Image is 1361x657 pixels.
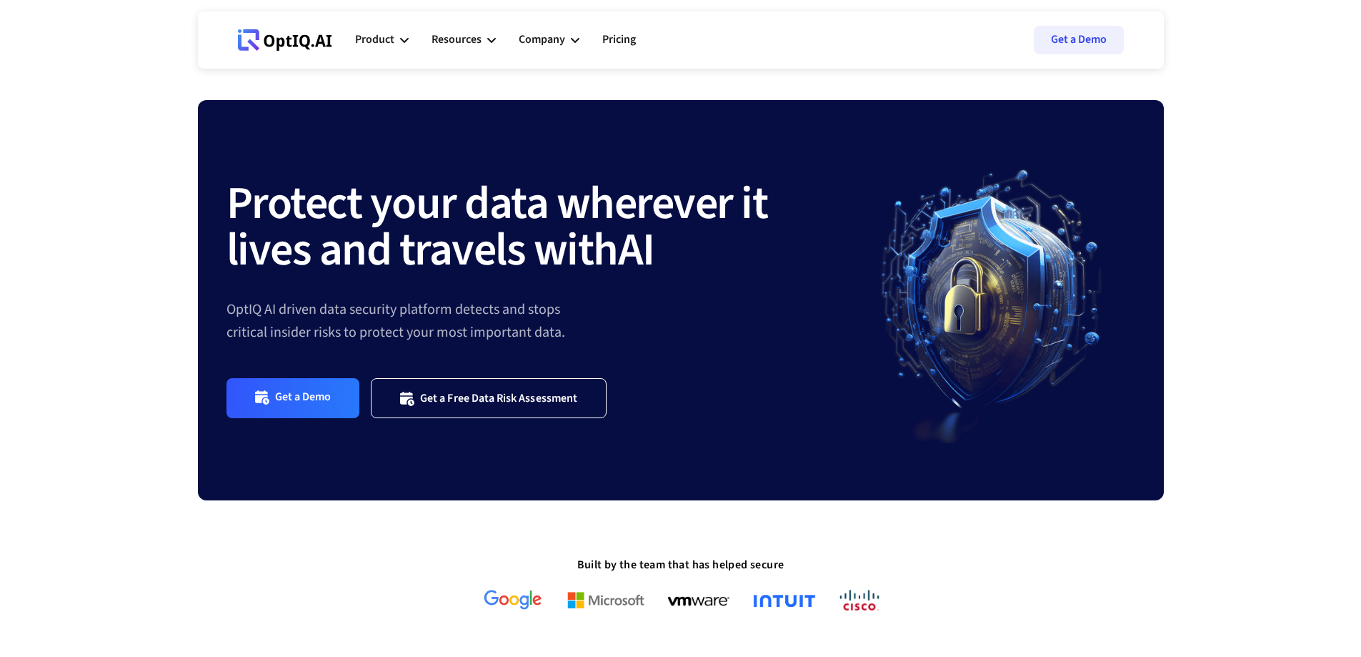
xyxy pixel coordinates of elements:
[1034,26,1124,54] a: Get a Demo
[602,19,636,61] a: Pricing
[519,30,565,49] div: Company
[226,298,849,344] div: OptIQ AI driven data security platform detects and stops critical insider risks to protect your m...
[238,50,239,51] div: Webflow Homepage
[371,378,607,418] a: Get a Free Data Risk Assessment
[577,557,784,573] strong: Built by the team that has helped secure
[420,391,577,405] div: Get a Free Data Risk Assessment
[432,30,482,49] div: Resources
[226,378,360,418] a: Get a Demo
[355,30,394,49] div: Product
[275,390,331,406] div: Get a Demo
[238,19,332,61] a: Webflow Homepage
[226,171,768,283] strong: Protect your data wherever it lives and travels with
[618,217,654,283] strong: AI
